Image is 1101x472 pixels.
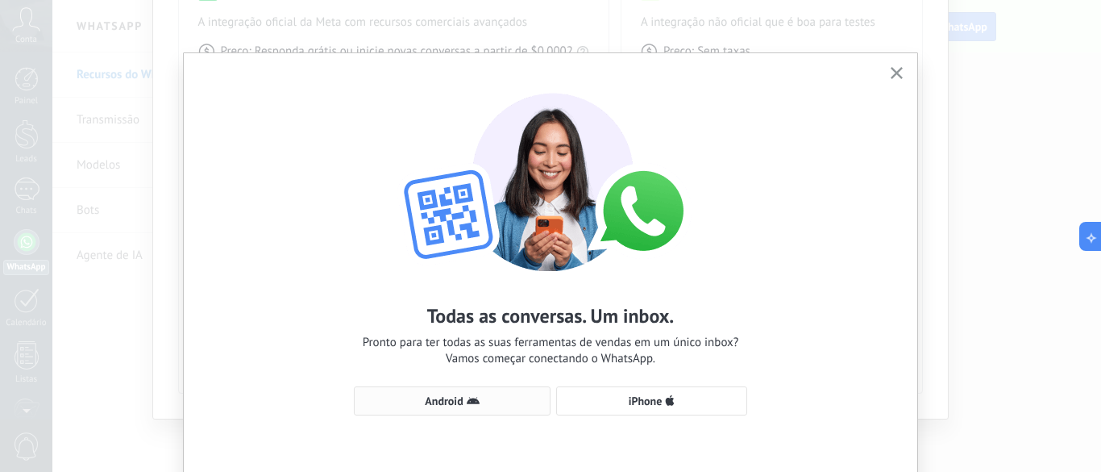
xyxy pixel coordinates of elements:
[373,77,728,271] img: wa-lite-select-device.png
[427,303,675,328] h2: Todas as conversas. Um inbox.
[363,335,739,367] span: Pronto para ter todas as suas ferramentas de vendas em um único inbox? Vamos começar conectando o...
[629,395,663,407] span: iPhone
[425,395,463,407] span: Android
[556,386,747,416] button: iPhone
[354,386,550,416] button: Android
